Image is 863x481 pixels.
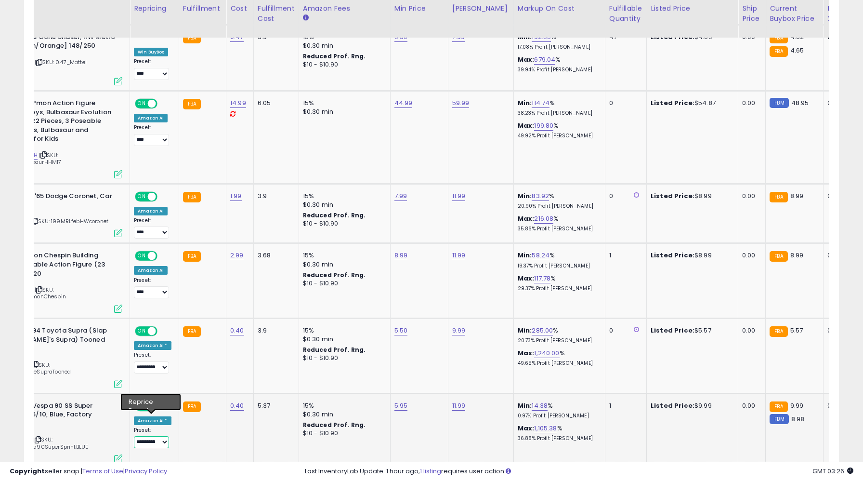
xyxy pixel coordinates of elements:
b: Listed Price: [651,98,694,107]
p: 17.08% Profit [PERSON_NAME] [518,44,598,51]
div: 0% [827,192,859,200]
div: seller snap | | [10,467,167,476]
div: 0.00 [742,401,758,410]
div: Current Buybox Price [770,3,819,24]
div: Preset: [134,124,171,146]
div: 15% [303,326,383,335]
b: Reduced Prof. Rng. [303,52,366,60]
span: 48.95 [791,98,809,107]
div: % [518,251,598,269]
div: 0% [827,251,859,260]
div: $0.30 min [303,41,383,50]
a: 216.08 [534,214,553,224]
a: 114.74 [532,98,549,108]
b: Max: [518,424,535,433]
small: Amazon Fees. [303,13,309,22]
div: 0 [609,192,639,200]
div: 0% [827,99,859,107]
span: 5.57 [790,326,803,335]
div: $5.57 [651,326,731,335]
p: 36.88% Profit [PERSON_NAME] [518,435,598,442]
a: 679.04 [534,55,555,65]
div: 15% [303,251,383,260]
span: 4.62 [790,32,804,41]
div: % [518,326,598,344]
a: 5.50 [394,326,408,335]
a: 117.78 [534,274,550,283]
p: 20.73% Profit [PERSON_NAME] [518,337,598,344]
a: 2.99 [230,251,244,260]
small: FBA [770,401,787,412]
div: % [518,121,598,139]
a: 14.99 [230,98,246,108]
a: 11.99 [452,251,466,260]
div: 5.37 [258,401,291,410]
p: 38.23% Profit [PERSON_NAME] [518,110,598,117]
div: 0 [609,326,639,335]
div: 15% [303,192,383,200]
b: Listed Price: [651,401,694,410]
a: 5.95 [394,401,408,411]
div: 6.05 [258,99,291,107]
div: $0.30 min [303,107,383,116]
a: 59.99 [452,98,470,108]
div: 3.68 [258,251,291,260]
div: 3.9 [258,326,291,335]
b: Min: [518,32,532,41]
div: % [518,192,598,210]
b: Max: [518,214,535,223]
small: FBA [183,401,201,412]
a: 11.99 [452,191,466,201]
div: 1 [609,251,639,260]
div: 0.00 [742,326,758,335]
p: 49.92% Profit [PERSON_NAME] [518,133,598,139]
div: $10 - $10.90 [303,354,383,362]
div: % [518,424,598,442]
div: Cost [230,3,249,13]
div: 15% [303,99,383,107]
div: Amazon AI * [134,416,171,425]
b: Listed Price: [651,326,694,335]
div: % [518,349,598,367]
span: | SKU: 199MRLfebHWcoronet [30,217,108,225]
div: $10 - $10.90 [303,429,383,438]
span: 8.98 [791,414,805,424]
small: FBA [183,192,201,202]
div: 0% [827,401,859,410]
div: Fulfillment [183,3,222,13]
div: % [518,401,598,419]
small: FBM [770,98,788,108]
div: % [518,274,598,292]
div: BB Share 24h. [827,3,863,24]
div: $8.99 [651,192,731,200]
b: Min: [518,98,532,107]
strong: Copyright [10,467,45,476]
span: ON [136,327,148,335]
b: Max: [518,274,535,283]
b: Min: [518,326,532,335]
div: $10 - $10.90 [303,61,383,69]
p: 20.90% Profit [PERSON_NAME] [518,203,598,210]
small: FBA [770,192,787,202]
small: FBA [183,251,201,262]
a: 9.99 [452,326,466,335]
b: Reduced Prof. Rng. [303,346,366,354]
div: $0.30 min [303,335,383,344]
b: Min: [518,251,532,260]
b: Max: [518,121,535,130]
b: Listed Price: [651,32,694,41]
div: % [518,214,598,232]
div: Min Price [394,3,444,13]
p: 29.37% Profit [PERSON_NAME] [518,285,598,292]
div: Amazon Fees [303,3,386,13]
span: OFF [156,100,171,108]
small: FBA [183,99,201,109]
div: Win BuyBox [134,48,168,56]
small: FBA [183,326,201,337]
a: 1 listing [420,467,441,476]
span: OFF [156,402,171,410]
div: % [518,99,598,117]
div: $8.99 [651,251,731,260]
div: Markup on Cost [518,3,601,13]
b: Listed Price: [651,251,694,260]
